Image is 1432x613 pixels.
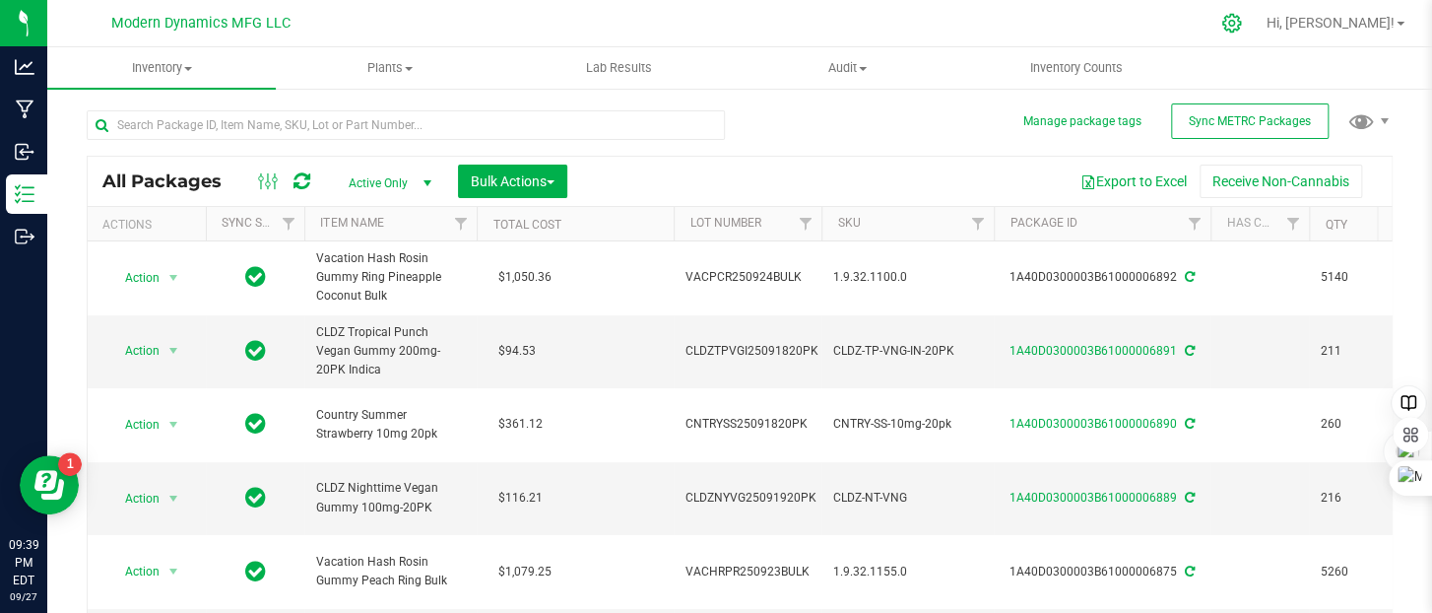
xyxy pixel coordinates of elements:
[107,411,161,439] span: Action
[320,216,383,230] a: Item Name
[162,337,186,365] span: select
[735,59,961,77] span: Audit
[1171,103,1329,139] button: Sync METRC Packages
[107,264,161,292] span: Action
[316,406,465,443] span: Country Summer Strawberry 10mg 20pk
[15,184,34,204] inline-svg: Inventory
[1182,270,1195,284] span: Sync from Compliance System
[9,536,38,589] p: 09:39 PM EDT
[685,415,810,434] span: CNTRYSS25091820PK
[276,47,504,89] a: Plants
[789,207,821,240] a: Filter
[1210,207,1309,241] th: Has COA
[245,337,266,365] span: In Sync
[488,484,553,512] span: $116.21
[316,249,465,306] span: Vacation Hash Rosin Gummy Ring Pineapple Coconut Bulk
[1325,218,1346,232] a: Qty
[559,59,679,77] span: Lab Results
[1182,344,1195,358] span: Sync from Compliance System
[245,263,266,291] span: In Sync
[15,100,34,119] inline-svg: Manufacturing
[1009,216,1076,230] a: Package ID
[1200,165,1362,198] button: Receive Non-Cannabis
[245,484,266,511] span: In Sync
[107,485,161,512] span: Action
[1009,491,1177,505] a: 1A40D0300003B61000006889
[107,337,161,365] span: Action
[20,455,79,514] iframe: Resource center
[488,558,561,586] span: $1,079.25
[1321,563,1396,581] span: 5260
[837,216,860,230] a: SKU
[107,558,161,585] span: Action
[1178,207,1210,240] a: Filter
[833,342,982,361] span: CLDZ-TP-VNG-IN-20PK
[245,410,266,438] span: In Sync
[685,563,810,581] span: VACHRPR250923BULK
[685,268,810,287] span: VACPCR250924BULK
[1182,491,1195,505] span: Sync from Compliance System
[272,207,304,240] a: Filter
[15,57,34,77] inline-svg: Analytics
[1004,59,1149,77] span: Inventory Counts
[685,342,818,361] span: CLDZTPVGI25091820PK
[1276,207,1309,240] a: Filter
[47,59,276,77] span: Inventory
[1218,13,1246,34] div: Manage settings
[15,227,34,246] inline-svg: Outbound
[504,47,733,89] a: Lab Results
[316,479,465,516] span: CLDZ Nighttime Vegan Gummy 100mg-20PK
[1182,565,1195,579] span: Sync from Compliance System
[444,207,477,240] a: Filter
[15,142,34,162] inline-svg: Inbound
[689,216,760,230] a: Lot Number
[1321,342,1396,361] span: 211
[277,59,503,77] span: Plants
[1321,268,1396,287] span: 5140
[833,489,982,508] span: CLDZ-NT-VNG
[111,15,291,32] span: Modern Dynamics MFG LLC
[162,411,186,439] span: select
[162,264,186,292] span: select
[833,415,982,434] span: CNTRY-SS-10mg-20pk
[1267,15,1395,31] span: Hi, [PERSON_NAME]!
[162,558,186,585] span: select
[1182,417,1195,431] span: Sync from Compliance System
[102,218,198,232] div: Actions
[471,173,554,189] span: Bulk Actions
[488,263,561,292] span: $1,050.36
[488,410,553,439] span: $361.12
[1009,344,1177,358] a: 1A40D0300003B61000006891
[1189,114,1311,128] span: Sync METRC Packages
[9,589,38,604] p: 09/27
[458,165,567,198] button: Bulk Actions
[1321,415,1396,434] span: 260
[1009,417,1177,431] a: 1A40D0300003B61000006890
[58,452,82,476] iframe: Resource center unread badge
[47,47,276,89] a: Inventory
[1068,165,1200,198] button: Export to Excel
[685,489,816,508] span: CLDZNYVG25091920PK
[991,268,1213,287] div: 1A40D0300003B61000006892
[734,47,962,89] a: Audit
[222,216,297,230] a: Sync Status
[316,553,465,590] span: Vacation Hash Rosin Gummy Peach Ring Bulk
[833,563,982,581] span: 1.9.32.1155.0
[102,170,241,192] span: All Packages
[1321,489,1396,508] span: 216
[1023,113,1141,130] button: Manage package tags
[961,207,994,240] a: Filter
[492,218,560,232] a: Total Cost
[991,563,1213,581] div: 1A40D0300003B61000006875
[488,337,546,366] span: $94.53
[245,558,266,585] span: In Sync
[833,268,982,287] span: 1.9.32.1100.0
[162,485,186,512] span: select
[962,47,1191,89] a: Inventory Counts
[316,323,465,380] span: CLDZ Tropical Punch Vegan Gummy 200mg-20PK Indica
[87,110,725,140] input: Search Package ID, Item Name, SKU, Lot or Part Number...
